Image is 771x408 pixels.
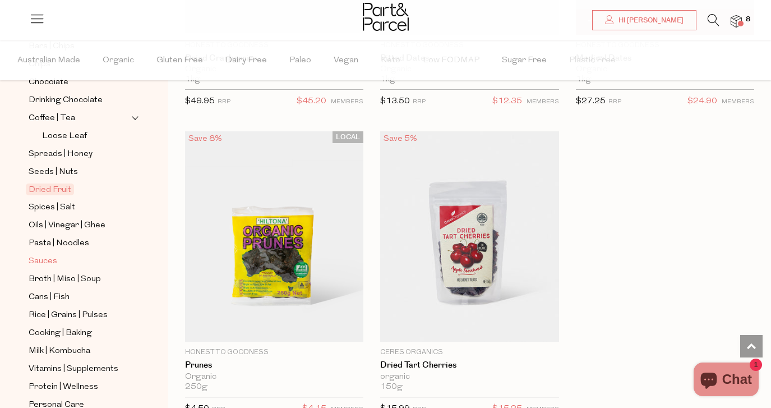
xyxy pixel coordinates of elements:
[29,148,93,161] span: Spreads | Honey
[185,131,363,342] img: Prunes
[29,381,98,394] span: Protein | Wellness
[380,347,558,357] p: Ceres Organics
[687,94,717,109] span: $24.90
[29,380,131,394] a: Protein | Wellness
[380,97,410,106] span: $13.50
[185,360,363,370] a: Prunes
[29,200,131,214] a: Spices | Salt
[29,290,131,304] a: Cans | Fish
[380,382,403,392] span: 150g
[29,254,131,268] a: Sauces
[616,16,684,25] span: Hi [PERSON_NAME]
[333,131,363,143] span: LOCAL
[743,15,753,25] span: 8
[297,94,326,109] span: $45.20
[156,41,203,80] span: Gluten Free
[29,147,131,161] a: Spreads | Honey
[103,41,134,80] span: Organic
[502,41,547,80] span: Sugar Free
[380,131,421,146] div: Save 5%
[29,273,101,286] span: Broth | Miso | Soup
[334,41,358,80] span: Vegan
[592,10,696,30] a: Hi [PERSON_NAME]
[185,131,225,146] div: Save 8%
[380,372,558,382] div: organic
[29,218,131,232] a: Oils | Vinegar | Ghee
[29,344,131,358] a: Milk | Kombucha
[29,237,89,250] span: Pasta | Noodles
[131,111,139,125] button: Expand/Collapse Coffee | Tea
[413,99,426,105] small: RRP
[29,112,75,125] span: Coffee | Tea
[185,97,215,106] span: $49.95
[29,76,68,89] span: Chocolate
[29,75,131,89] a: Chocolate
[29,111,131,125] a: Coffee | Tea
[29,308,131,322] a: Rice | Grains | Pulses
[29,272,131,286] a: Broth | Miso | Soup
[423,41,479,80] span: Low FODMAP
[380,131,558,342] img: Dried Tart Cherries
[289,41,311,80] span: Paleo
[29,93,131,107] a: Drinking Chocolate
[331,99,363,105] small: MEMBERS
[29,165,131,179] a: Seeds | Nuts
[363,3,409,31] img: Part&Parcel
[569,41,616,80] span: Plastic Free
[225,41,267,80] span: Dairy Free
[576,97,606,106] span: $27.25
[185,347,363,357] p: Honest to Goodness
[42,129,131,143] a: Loose Leaf
[527,99,559,105] small: MEMBERS
[29,309,108,322] span: Rice | Grains | Pulses
[29,255,57,268] span: Sauces
[29,363,118,376] span: Vitamins | Supplements
[29,219,105,232] span: Oils | Vinegar | Ghee
[185,372,363,382] div: Organic
[381,41,400,80] span: Keto
[29,327,92,340] span: Cooking | Baking
[42,130,87,143] span: Loose Leaf
[492,94,522,109] span: $12.35
[29,94,103,107] span: Drinking Chocolate
[218,99,230,105] small: RRP
[29,326,131,340] a: Cooking | Baking
[17,41,80,80] span: Australian Made
[29,362,131,376] a: Vitamins | Supplements
[29,345,90,358] span: Milk | Kombucha
[29,236,131,250] a: Pasta | Noodles
[731,15,742,27] a: 8
[690,363,762,399] inbox-online-store-chat: Shopify online store chat
[26,184,74,195] span: Dried Fruit
[380,360,558,370] a: Dried Tart Cherries
[29,166,78,179] span: Seeds | Nuts
[29,183,131,196] a: Dried Fruit
[29,201,75,214] span: Spices | Salt
[185,382,207,392] span: 250g
[29,291,70,304] span: Cans | Fish
[608,99,621,105] small: RRP
[722,99,754,105] small: MEMBERS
